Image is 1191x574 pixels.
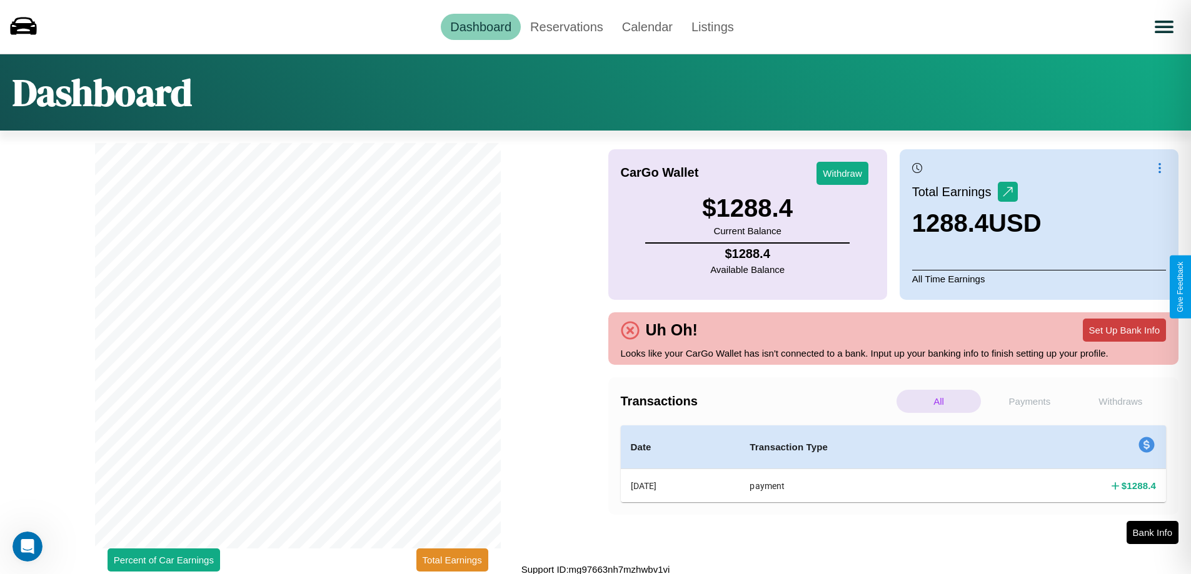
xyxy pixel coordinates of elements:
button: Withdraw [817,162,868,185]
h3: 1288.4 USD [912,209,1042,237]
h4: $ 1288.4 [710,247,785,261]
a: Calendar [613,14,682,40]
button: Percent of Car Earnings [108,548,220,572]
h4: Date [631,440,730,455]
h3: $ 1288.4 [702,194,793,222]
p: Current Balance [702,222,793,239]
a: Listings [682,14,743,40]
p: Available Balance [710,261,785,278]
a: Dashboard [441,14,521,40]
p: Withdraws [1078,390,1163,413]
p: All [897,390,981,413]
iframe: Intercom live chat [13,532,43,562]
table: simple table [621,425,1167,502]
h4: Uh Oh! [640,321,704,339]
th: payment [740,469,993,503]
h4: Transaction Type [750,440,983,455]
div: Give Feedback [1176,262,1185,312]
button: Total Earnings [416,548,488,572]
button: Bank Info [1127,521,1178,544]
button: Set Up Bank Info [1083,319,1166,342]
th: [DATE] [621,469,740,503]
h4: $ 1288.4 [1122,479,1156,492]
button: Open menu [1147,9,1182,44]
h1: Dashboard [13,67,192,118]
p: Looks like your CarGo Wallet has isn't connected to a bank. Input up your banking info to finish ... [621,345,1167,362]
p: Total Earnings [912,181,998,203]
h4: CarGo Wallet [621,166,699,180]
p: Payments [987,390,1072,413]
p: All Time Earnings [912,270,1166,287]
h4: Transactions [621,394,893,408]
a: Reservations [521,14,613,40]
